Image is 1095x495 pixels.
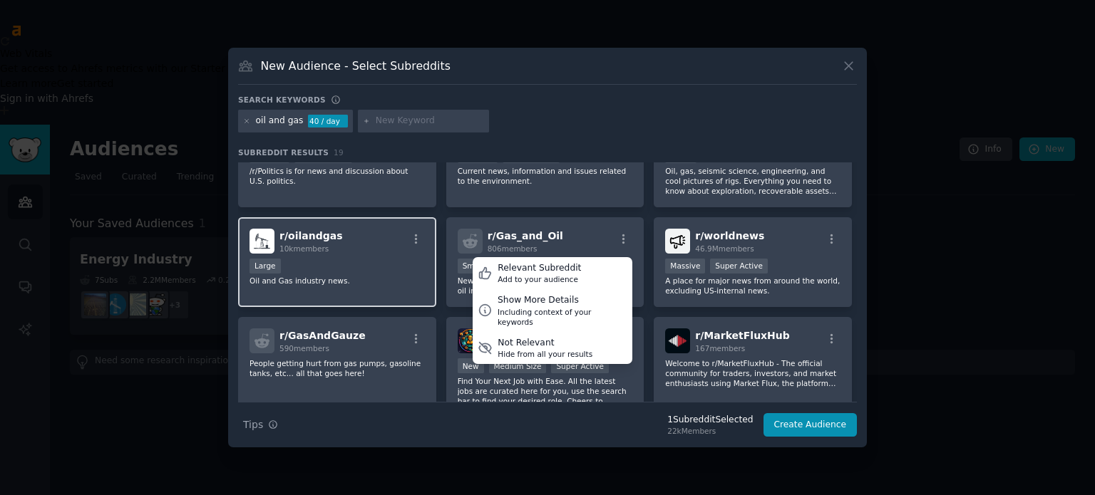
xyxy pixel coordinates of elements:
[551,358,609,373] div: Super Active
[488,244,538,253] span: 806 members
[238,95,326,105] h3: Search keywords
[695,330,790,341] span: r/ MarketFluxHub
[498,262,581,275] div: Relevant Subreddit
[458,358,484,373] div: New
[376,115,484,127] input: New Keyword
[498,349,592,359] div: Hide from all your results
[250,166,425,186] p: /r/Politics is for news and discussion about U.S. politics.
[250,276,425,286] p: Oil and Gas industry news.
[498,307,627,327] div: Including context of your keywords
[458,276,633,296] p: News and discussion relating to the gas and oil industry
[667,414,753,427] div: 1 Subreddit Selected
[250,358,425,378] p: People getting hurt from gas pumps, gasoline tanks, etc... all that goes here!
[498,274,581,284] div: Add to your audience
[695,344,745,353] span: 167 members
[458,166,633,186] p: Current news, information and issues related to the environment.
[665,358,840,388] p: Welcome to r/MarketFluxHub - The official community for traders, investors, and market enthusiast...
[334,148,344,157] span: 19
[458,376,633,406] p: Find Your Next Job with Ease. All the latest jobs are curated here for you, use the search bar to...
[665,259,705,273] div: Massive
[695,230,764,241] span: r/ worldnews
[279,230,342,241] span: r/ oilandgas
[308,115,348,127] div: 40 / day
[667,426,753,436] div: 22k Members
[498,294,627,307] div: Show More Details
[458,328,483,353] img: RedditJobBoard
[498,337,592,350] div: Not Relevant
[458,259,488,273] div: Small
[243,417,263,432] span: Tips
[695,244,754,253] span: 46.9M members
[665,229,690,254] img: worldnews
[261,58,451,73] h3: New Audience - Select Subreddits
[710,259,768,273] div: Super Active
[250,259,281,273] div: Large
[279,244,329,253] span: 10k members
[764,413,858,437] button: Create Audience
[665,328,690,353] img: MarketFluxHub
[250,229,274,254] img: oilandgas
[238,412,283,437] button: Tips
[256,115,304,127] div: oil and gas
[665,276,840,296] p: A place for major news from around the world, excluding US-internal news.
[238,147,329,157] span: Subreddit Results
[665,166,840,196] p: Oil, gas, seismic science, engineering, and cool pictures of rigs. Everything you need to know ab...
[279,344,329,353] span: 590 members
[279,330,366,341] span: r/ GasAndGauze
[488,230,563,241] span: r/ Gas_and_Oil
[489,358,547,373] div: Medium Size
